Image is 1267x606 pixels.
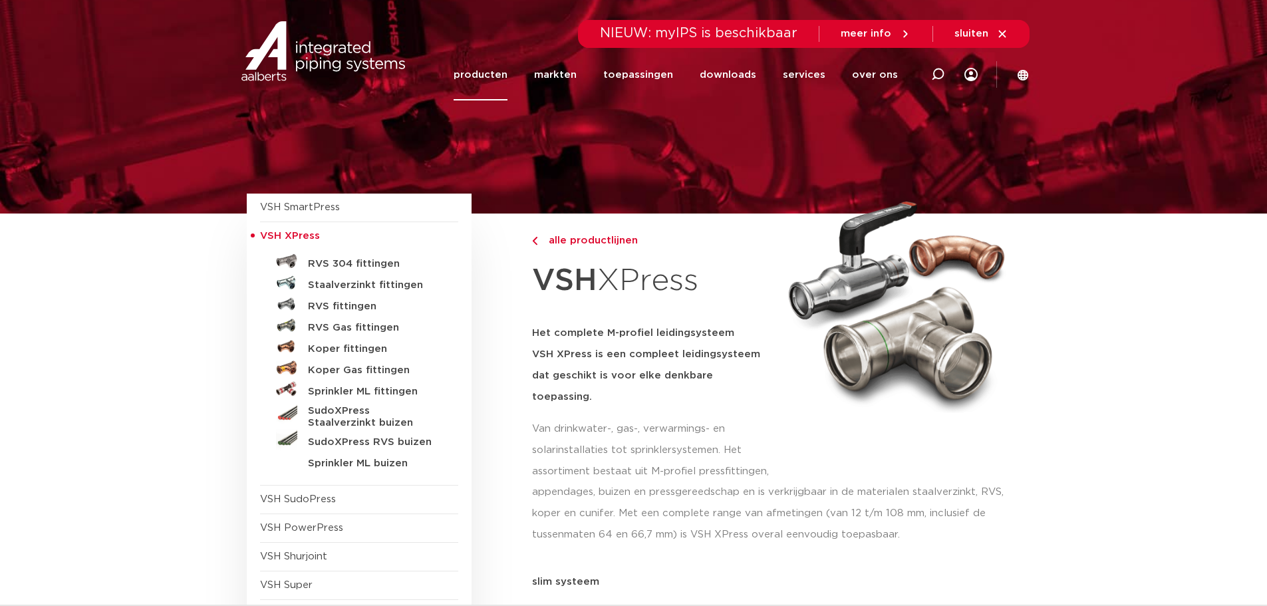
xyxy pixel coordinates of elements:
p: Van drinkwater-, gas-, verwarmings- en solarinstallaties tot sprinklersystemen. Het assortiment b... [532,418,773,482]
a: Sprinkler ML buizen [260,450,458,472]
a: VSH SmartPress [260,202,340,212]
h5: Koper fittingen [308,343,440,355]
a: RVS 304 fittingen [260,251,458,272]
span: meer info [841,29,891,39]
h1: XPress [532,255,773,307]
h5: Koper Gas fittingen [308,365,440,377]
a: alle productlijnen [532,233,773,249]
a: Koper Gas fittingen [260,357,458,379]
a: RVS fittingen [260,293,458,315]
h5: RVS fittingen [308,301,440,313]
a: over ons [852,49,898,100]
a: SudoXPress RVS buizen [260,429,458,450]
a: VSH PowerPress [260,523,343,533]
a: sluiten [954,28,1008,40]
p: appendages, buizen en pressgereedschap en is verkrijgbaar in de materialen staalverzinkt, RVS, ko... [532,482,1021,545]
nav: Menu [454,49,898,100]
a: services [783,49,825,100]
span: alle productlijnen [541,235,638,245]
h5: SudoXPress RVS buizen [308,436,440,448]
a: producten [454,49,507,100]
strong: VSH [532,265,597,296]
a: VSH Super [260,580,313,590]
h5: SudoXPress Staalverzinkt buizen [308,405,440,429]
a: RVS Gas fittingen [260,315,458,336]
a: VSH Shurjoint [260,551,327,561]
h5: Het complete M-profiel leidingsysteem VSH XPress is een compleet leidingsysteem dat geschikt is v... [532,323,773,408]
p: slim systeem [532,577,1021,587]
a: Sprinkler ML fittingen [260,379,458,400]
span: NIEUW: myIPS is beschikbaar [600,27,797,40]
a: Staalverzinkt fittingen [260,272,458,293]
span: VSH XPress [260,231,320,241]
span: sluiten [954,29,988,39]
a: toepassingen [603,49,673,100]
a: VSH SudoPress [260,494,336,504]
h5: RVS Gas fittingen [308,322,440,334]
img: chevron-right.svg [532,237,537,245]
h5: Staalverzinkt fittingen [308,279,440,291]
a: meer info [841,28,911,40]
h5: Sprinkler ML buizen [308,458,440,470]
a: Koper fittingen [260,336,458,357]
a: markten [534,49,577,100]
h5: RVS 304 fittingen [308,258,440,270]
h5: Sprinkler ML fittingen [308,386,440,398]
a: SudoXPress Staalverzinkt buizen [260,400,458,429]
a: downloads [700,49,756,100]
